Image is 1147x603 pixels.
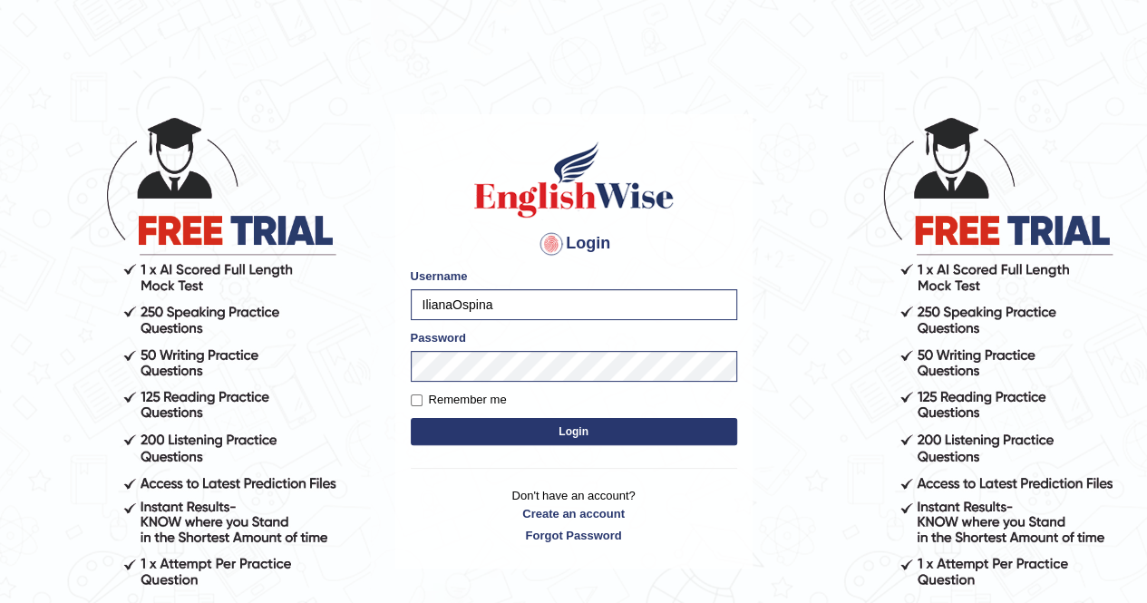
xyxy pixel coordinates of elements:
a: Forgot Password [411,527,737,544]
label: Password [411,329,466,346]
label: Remember me [411,391,507,409]
input: Remember me [411,394,423,406]
a: Create an account [411,505,737,522]
button: Login [411,418,737,445]
p: Don't have an account? [411,487,737,543]
img: Logo of English Wise sign in for intelligent practice with AI [471,139,677,220]
h4: Login [411,229,737,258]
label: Username [411,267,468,285]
